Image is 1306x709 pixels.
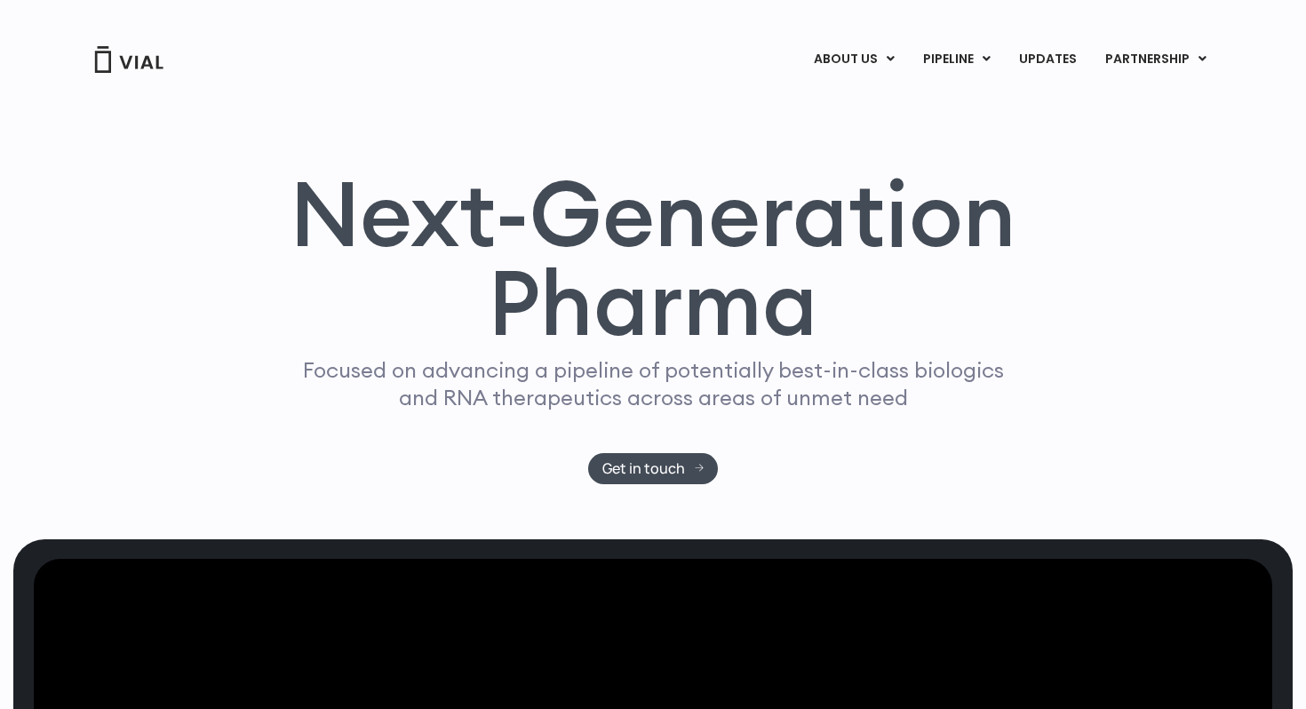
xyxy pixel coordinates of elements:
h1: Next-Generation Pharma [268,169,1038,348]
p: Focused on advancing a pipeline of potentially best-in-class biologics and RNA therapeutics acros... [295,356,1011,411]
a: PIPELINEMenu Toggle [909,44,1004,75]
a: PARTNERSHIPMenu Toggle [1091,44,1221,75]
a: Get in touch [588,453,719,484]
a: ABOUT USMenu Toggle [800,44,908,75]
img: Vial Logo [93,46,164,73]
span: Get in touch [602,462,685,475]
a: UPDATES [1005,44,1090,75]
